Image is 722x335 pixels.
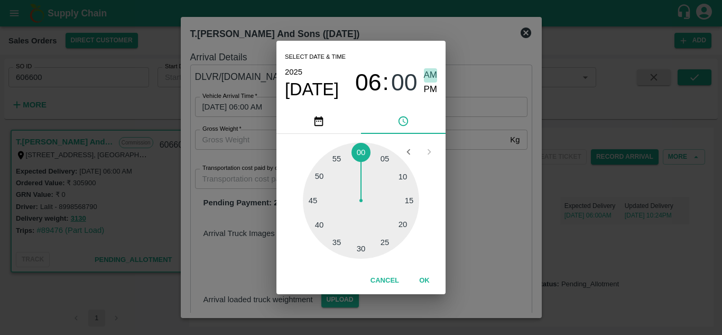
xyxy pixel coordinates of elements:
[355,69,382,96] span: 06
[276,108,361,134] button: pick date
[424,83,438,97] button: PM
[399,142,419,162] button: Open previous view
[408,271,441,290] button: OK
[391,69,418,96] span: 00
[424,68,438,83] button: AM
[391,68,418,96] button: 00
[361,108,446,134] button: pick time
[285,65,302,79] button: 2025
[285,79,339,100] button: [DATE]
[355,68,382,96] button: 06
[285,49,346,65] span: Select date & time
[366,271,403,290] button: Cancel
[383,68,389,96] span: :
